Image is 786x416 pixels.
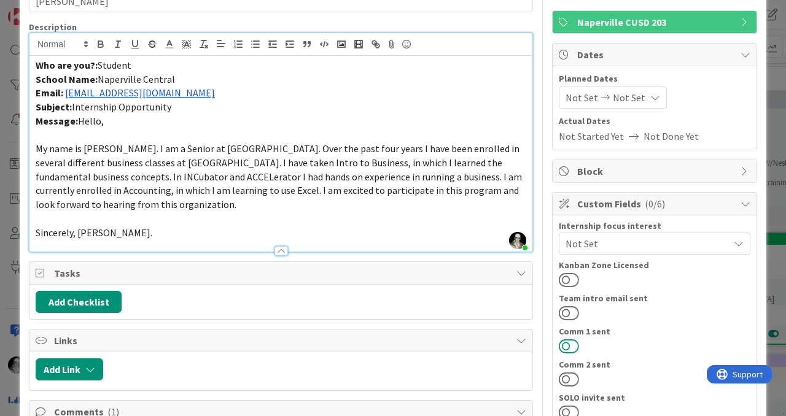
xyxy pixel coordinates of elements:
span: Not Started Yet [559,129,624,144]
span: Hello, [78,115,104,127]
div: Kanban Zone Licensed [559,261,750,269]
strong: Subject: [36,101,72,113]
span: Tasks [54,266,510,280]
div: Comm 1 sent [559,327,750,336]
span: My name is [PERSON_NAME]. I am a Senior at [GEOGRAPHIC_DATA]. Over the past four years I have bee... [36,142,524,210]
span: ( 0/6 ) [645,198,665,210]
a: [EMAIL_ADDRESS][DOMAIN_NAME] [65,87,215,99]
strong: Who are you?: [36,59,98,71]
span: Actual Dates [559,115,750,128]
div: Internship focus interest [559,221,750,230]
img: 5slRnFBaanOLW26e9PW3UnY7xOjyexml.jpeg [509,232,526,249]
strong: School Name: [36,73,98,85]
div: Comm 2 sent [559,360,750,369]
span: Block [577,164,734,179]
span: Not Done Yet [644,129,699,144]
span: Links [54,333,510,348]
button: Add Link [36,358,103,380]
span: Description [29,21,77,33]
span: Not Set [613,90,645,105]
span: Not Set [566,236,729,251]
span: Internship Opportunity [72,101,171,113]
span: Not Set [566,90,598,105]
div: SOLO invite sent [559,393,750,402]
button: Add Checklist [36,291,122,313]
span: Support [26,2,56,17]
span: Dates [577,47,734,62]
span: Student [98,59,131,71]
strong: Email: [36,87,63,99]
strong: Message: [36,115,78,127]
span: Sincerely, [PERSON_NAME]. [36,226,152,239]
span: Custom Fields [577,196,734,211]
span: Planned Dates [559,72,750,85]
span: Naperville Central [98,73,175,85]
div: Team intro email sent [559,294,750,302]
span: Naperville CUSD 203 [577,15,734,29]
